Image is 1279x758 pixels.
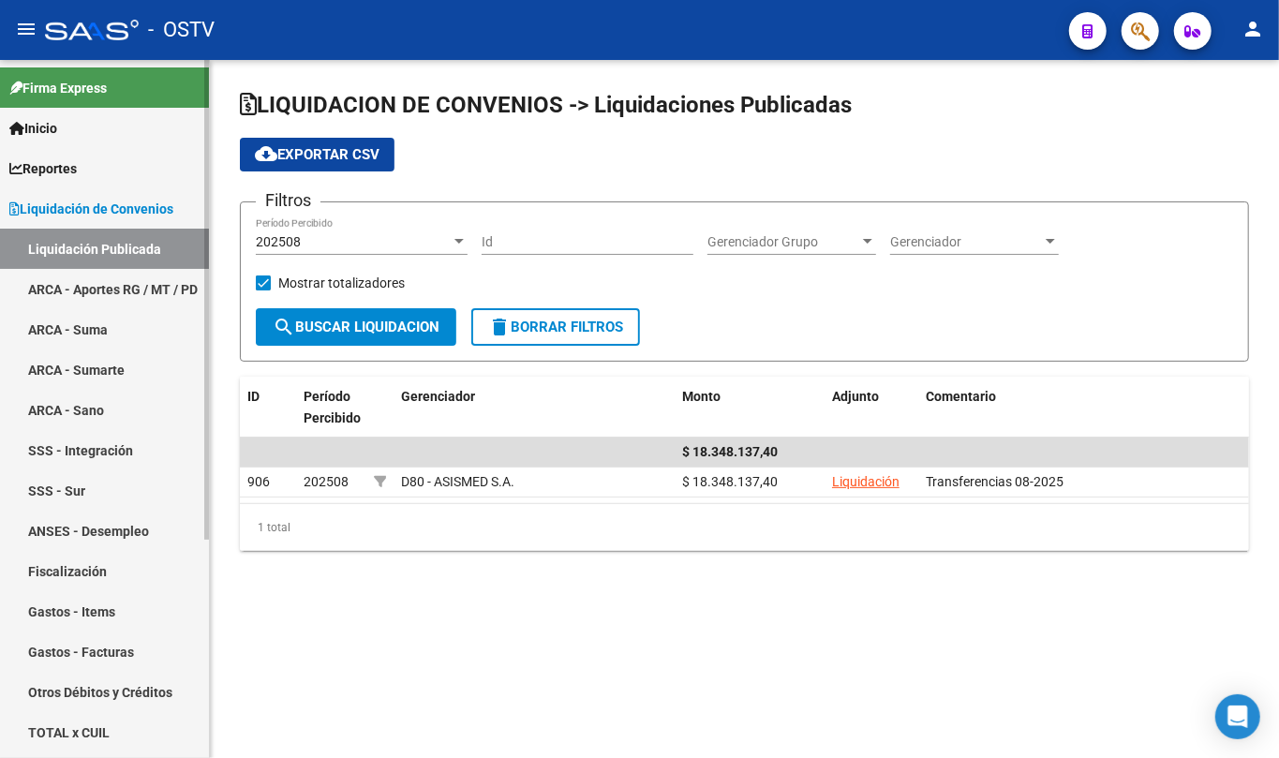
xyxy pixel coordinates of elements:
span: - OSTV [148,9,215,51]
span: Exportar CSV [255,146,379,163]
div: Open Intercom Messenger [1215,694,1260,739]
span: $ 18.348.137,40 [682,444,778,459]
img: logo_orange.svg [30,30,45,45]
span: 906 [247,474,270,489]
button: Buscar Liquidacion [256,308,456,346]
span: Buscar Liquidacion [273,319,439,335]
span: 202508 [256,234,301,249]
span: Comentario [926,389,996,404]
mat-icon: cloud_download [255,142,277,165]
span: Inicio [9,118,57,139]
div: 1 total [240,504,1249,551]
datatable-header-cell: Adjunto [825,377,918,459]
span: Transferencias 08-2025 [926,474,1063,489]
span: Gerenciador [401,389,475,404]
mat-icon: delete [488,316,511,338]
datatable-header-cell: Comentario [918,377,1249,459]
span: Firma Express [9,78,107,98]
span: Adjunto [832,389,879,404]
h3: Filtros [256,187,320,214]
div: Dominio: [DOMAIN_NAME] [49,49,210,64]
mat-icon: search [273,316,295,338]
span: Gerenciador Grupo [707,234,859,250]
img: tab_domain_overview_orange.svg [78,109,93,124]
div: v 4.0.25 [52,30,92,45]
span: Liquidación de Convenios [9,199,173,219]
span: ID [247,389,260,404]
span: Reportes [9,158,77,179]
mat-icon: person [1242,18,1264,40]
span: Borrar Filtros [488,319,623,335]
img: tab_keywords_by_traffic_grey.svg [200,109,215,124]
div: Dominio [98,111,143,123]
span: D80 - ASISMED S.A. [401,474,514,489]
datatable-header-cell: Período Percibido [296,377,366,459]
span: 202508 [304,474,349,489]
span: LIQUIDACION DE CONVENIOS -> Liquidaciones Publicadas [240,92,852,118]
span: Gerenciador [890,234,1042,250]
span: Monto [682,389,721,404]
span: Mostrar totalizadores [278,272,405,294]
button: Exportar CSV [240,138,394,171]
div: Palabras clave [220,111,298,123]
div: $ 18.348.137,40 [682,471,817,493]
button: Borrar Filtros [471,308,640,346]
datatable-header-cell: Monto [675,377,825,459]
datatable-header-cell: ID [240,377,296,459]
span: Período Percibido [304,389,361,425]
datatable-header-cell: Gerenciador [394,377,675,459]
img: website_grey.svg [30,49,45,64]
mat-icon: menu [15,18,37,40]
a: Liquidación [832,474,900,489]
